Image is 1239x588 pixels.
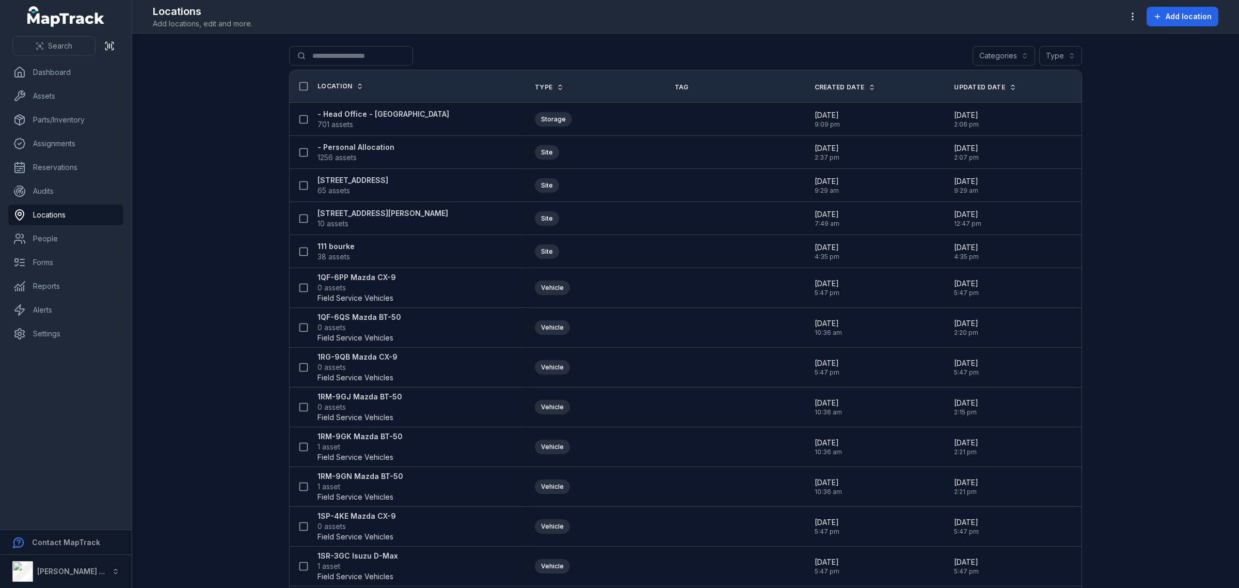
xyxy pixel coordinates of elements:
[954,408,978,416] span: 2:15 pm
[815,398,842,408] span: [DATE]
[8,62,123,83] a: Dashboard
[8,205,123,225] a: Locations
[317,551,398,561] strong: 1SR-3GC Isuzu D-Max
[317,185,350,196] span: 65 assets
[954,209,981,220] span: [DATE]
[954,278,979,289] span: [DATE]
[815,567,839,576] span: 5:47 pm
[32,538,100,547] strong: Contact MapTrack
[815,398,842,416] time: 8/15/2025, 10:36:34 AM
[153,19,252,29] span: Add locations, edit and more.
[954,438,978,456] time: 8/18/2025, 2:21:01 PM
[8,110,123,130] a: Parts/Inventory
[815,517,839,536] time: 8/26/2025, 5:47:04 PM
[954,242,979,253] span: [DATE]
[954,318,978,337] time: 8/18/2025, 2:20:28 PM
[954,477,978,488] span: [DATE]
[317,109,449,130] a: - Head Office - [GEOGRAPHIC_DATA]701 assets
[317,373,393,383] span: Field Service Vehicles
[815,289,839,297] span: 5:47 pm
[317,333,393,343] span: Field Service Vehicles
[815,110,840,129] time: 11/11/2024, 9:09:29 PM
[535,178,559,193] div: Site
[954,477,978,496] time: 8/18/2025, 2:21:09 PM
[317,142,394,163] a: - Personal Allocation1256 assets
[1039,46,1082,66] button: Type
[317,392,402,402] strong: 1RM-9GJ Mazda BT-50
[317,152,357,163] span: 1256 assets
[815,557,839,567] span: [DATE]
[317,175,388,196] a: [STREET_ADDRESS]65 assets
[317,241,355,262] a: 111 bourke38 assets
[317,452,393,462] span: Field Service Vehicles
[815,278,839,289] span: [DATE]
[317,471,403,502] a: 1RM-9GN Mazda BT-501 assetField Service Vehicles
[815,176,839,187] span: [DATE]
[815,448,842,456] span: 10:36 am
[317,272,396,283] strong: 1QF-6PP Mazda CX-9
[815,438,842,448] span: [DATE]
[815,557,839,576] time: 8/26/2025, 5:47:04 PM
[317,312,401,343] a: 1QF-6QS Mazda BT-500 assetsField Service Vehicles
[317,511,396,521] strong: 1SP-4KE Mazda CX-9
[954,83,1016,91] a: Updated Date
[317,442,340,452] span: 1 asset
[48,41,72,51] span: Search
[535,400,570,414] div: Vehicle
[317,252,350,262] span: 38 assets
[815,242,839,261] time: 11/20/2024, 4:35:12 PM
[815,488,842,496] span: 10:36 am
[815,318,842,329] span: [DATE]
[317,109,449,119] strong: - Head Office - [GEOGRAPHIC_DATA]
[815,408,842,416] span: 10:36 am
[954,153,979,162] span: 2:07 pm
[954,358,979,377] time: 8/26/2025, 5:47:04 PM
[317,471,403,482] strong: 1RM-9GN Mazda BT-50
[954,398,978,408] span: [DATE]
[317,208,448,219] strong: [STREET_ADDRESS][PERSON_NAME]
[973,46,1035,66] button: Categories
[815,143,839,153] span: [DATE]
[317,362,346,373] span: 0 assets
[954,448,978,456] span: 2:21 pm
[317,119,353,130] span: 701 assets
[317,402,346,412] span: 0 assets
[954,528,979,536] span: 5:47 pm
[815,318,842,337] time: 8/15/2025, 10:36:34 AM
[317,431,403,462] a: 1RM-9GK Mazda BT-501 assetField Service Vehicles
[954,289,979,297] span: 5:47 pm
[815,358,839,368] span: [DATE]
[815,368,839,377] span: 5:47 pm
[535,83,564,91] a: Type
[954,242,979,261] time: 11/20/2024, 4:35:12 PM
[954,438,978,448] span: [DATE]
[317,82,352,90] span: Location
[954,83,1005,91] span: Updated Date
[815,329,842,337] span: 10:36 am
[954,557,979,576] time: 8/26/2025, 5:47:04 PM
[954,398,978,416] time: 8/26/2025, 2:15:53 PM
[815,83,865,91] span: Created Date
[954,253,979,261] span: 4:35 pm
[317,412,393,423] span: Field Service Vehicles
[317,511,396,542] a: 1SP-4KE Mazda CX-90 assetsField Service Vehicles
[954,143,979,153] span: [DATE]
[317,142,394,152] strong: - Personal Allocation
[815,438,842,456] time: 8/15/2025, 10:36:34 AM
[27,6,105,27] a: MapTrack
[954,110,979,120] span: [DATE]
[317,392,402,423] a: 1RM-9GJ Mazda BT-500 assetsField Service Vehicles
[317,551,398,582] a: 1SR-3GC Isuzu D-Max1 assetField Service Vehicles
[153,4,252,19] h2: Locations
[954,488,978,496] span: 2:21 pm
[37,567,109,576] strong: [PERSON_NAME] Air
[954,110,979,129] time: 8/20/2025, 2:06:53 PM
[317,352,398,362] strong: 1RG-9QB Mazda CX-9
[535,320,570,335] div: Vehicle
[815,477,842,488] span: [DATE]
[535,281,570,295] div: Vehicle
[535,360,570,375] div: Vehicle
[1147,7,1218,26] button: Add location
[317,175,388,185] strong: [STREET_ADDRESS]
[12,36,96,56] button: Search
